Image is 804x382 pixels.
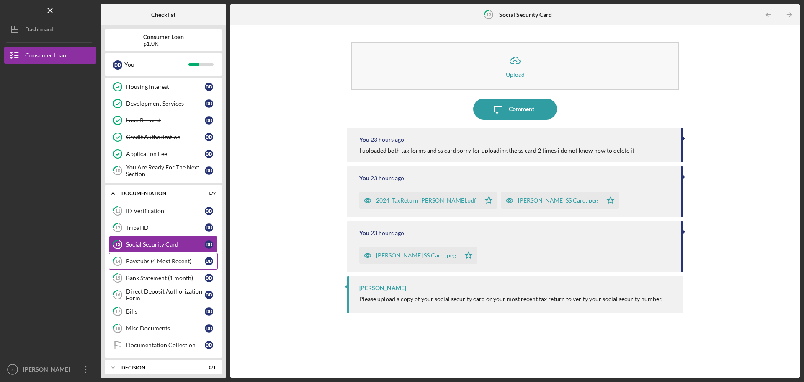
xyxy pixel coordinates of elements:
[109,146,218,162] a: Application FeeDD
[359,136,369,143] div: You
[501,192,619,209] button: [PERSON_NAME] SS Card.jpeg
[126,258,205,265] div: Paystubs (4 Most Recent)
[205,240,213,249] div: D D
[25,47,66,66] div: Consumer Loan
[473,99,557,120] button: Comment
[126,208,205,214] div: ID Verification
[506,71,525,78] div: Upload
[359,247,477,264] button: [PERSON_NAME] SS Card.jpeg
[109,253,218,270] a: 14Paystubs (4 Most Recent)DD
[126,308,205,315] div: Bills
[371,175,404,182] time: 2025-08-26 18:00
[205,341,213,349] div: D D
[121,191,195,196] div: Documentation
[115,309,121,314] tspan: 17
[109,219,218,236] a: 12Tribal IDDD
[115,259,121,264] tspan: 14
[205,150,213,158] div: D D
[126,241,205,248] div: Social Security Card
[205,99,213,108] div: D D
[126,224,205,231] div: Tribal ID
[126,275,205,281] div: Bank Statement (1 month)
[109,236,218,253] a: 13Social Security CardDD
[359,175,369,182] div: You
[486,12,491,17] tspan: 13
[126,151,205,157] div: Application Fee
[115,275,120,281] tspan: 15
[115,292,121,298] tspan: 16
[21,361,75,380] div: [PERSON_NAME]
[109,203,218,219] a: 11ID VerificationDD
[126,342,205,348] div: Documentation Collection
[115,242,120,247] tspan: 13
[201,365,216,370] div: 0 / 1
[205,274,213,282] div: D D
[143,34,184,40] b: Consumer Loan
[109,162,218,179] a: 10You Are Ready For The Next SectionDD
[509,99,534,120] div: Comment
[205,324,213,333] div: D D
[205,133,213,141] div: D D
[351,42,679,90] button: Upload
[126,288,205,301] div: Direct Deposit Authorization Form
[205,83,213,91] div: D D
[126,325,205,332] div: Misc Documents
[115,168,121,174] tspan: 10
[205,291,213,299] div: D D
[371,230,404,236] time: 2025-08-26 17:55
[205,207,213,215] div: D D
[109,270,218,286] a: 15Bank Statement (1 month)DD
[109,337,218,353] a: Documentation CollectionDD
[205,307,213,316] div: D D
[371,136,404,143] time: 2025-08-26 18:02
[109,129,218,146] a: Credit AuthorizationDD
[359,192,497,209] button: 2024_TaxReturn [PERSON_NAME].pdf
[126,83,205,90] div: Housing Interest
[359,285,406,291] div: [PERSON_NAME]
[126,117,205,124] div: Loan Request
[10,367,15,372] text: DD
[115,326,120,331] tspan: 18
[376,197,476,204] div: 2024_TaxReturn [PERSON_NAME].pdf
[205,223,213,232] div: D D
[359,296,662,302] div: Please upload a copy of your social security card or your most recent tax return to verify your s...
[25,21,54,40] div: Dashboard
[4,21,96,38] button: Dashboard
[4,47,96,64] button: Consumer Loan
[4,361,96,378] button: DD[PERSON_NAME]
[126,134,205,140] div: Credit Authorization
[205,166,213,175] div: D D
[499,11,552,18] b: Social Security Card
[201,191,216,196] div: 0 / 9
[121,365,195,370] div: Decision
[518,197,598,204] div: [PERSON_NAME] SS Card.jpeg
[113,60,122,70] div: D D
[205,257,213,265] div: D D
[115,225,120,231] tspan: 12
[126,164,205,177] div: You Are Ready For The Next Section
[109,112,218,129] a: Loan RequestDD
[109,78,218,95] a: Housing InterestDD
[151,11,175,18] b: Checklist
[124,57,188,72] div: You
[115,208,120,214] tspan: 11
[109,286,218,303] a: 16Direct Deposit Authorization FormDD
[359,147,634,154] div: I uploaded both tax forms and ss card sorry for uploading the ss card 2 times i do not know how t...
[109,320,218,337] a: 18Misc DocumentsDD
[143,40,184,47] div: $1.0K
[109,95,218,112] a: Development ServicesDD
[205,116,213,125] div: D D
[109,303,218,320] a: 17BillsDD
[126,100,205,107] div: Development Services
[359,230,369,236] div: You
[376,252,456,259] div: [PERSON_NAME] SS Card.jpeg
